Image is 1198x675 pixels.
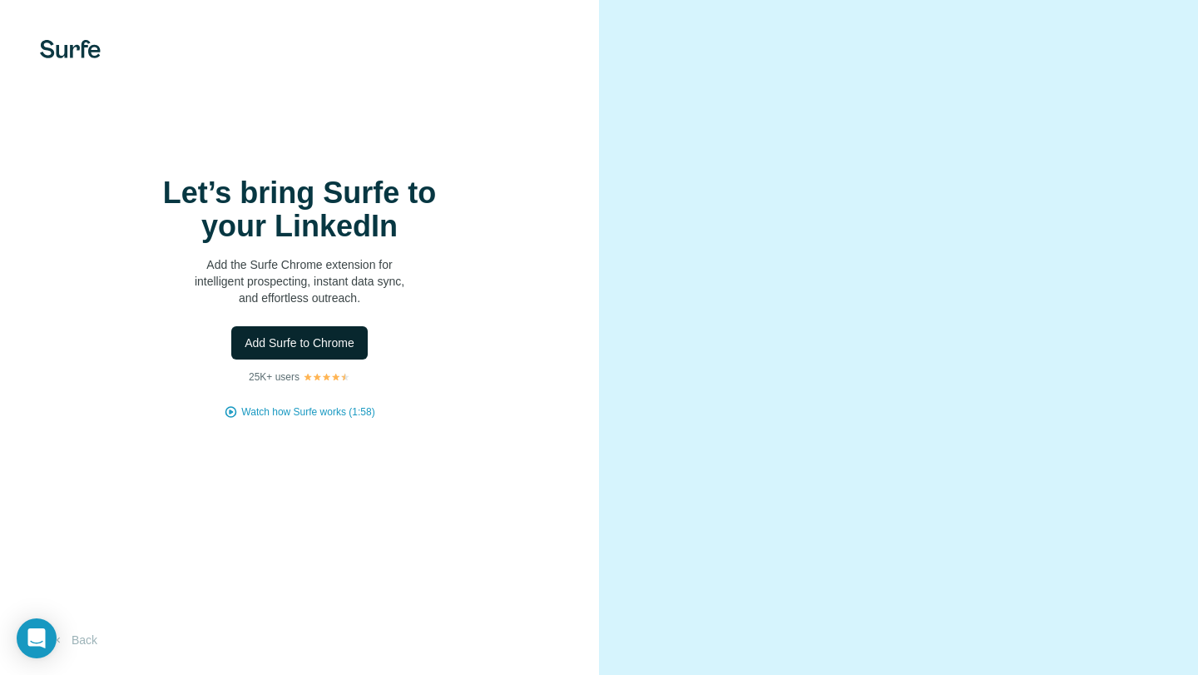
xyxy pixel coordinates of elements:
[231,326,368,360] button: Add Surfe to Chrome
[245,335,354,351] span: Add Surfe to Chrome
[303,372,350,382] img: Rating Stars
[133,256,466,306] p: Add the Surfe Chrome extension for intelligent prospecting, instant data sync, and effortless out...
[249,370,299,385] p: 25K+ users
[40,625,109,655] button: Back
[241,405,374,419] button: Watch how Surfe works (1:58)
[17,618,57,658] div: Open Intercom Messenger
[133,176,466,243] h1: Let’s bring Surfe to your LinkedIn
[40,40,101,58] img: Surfe's logo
